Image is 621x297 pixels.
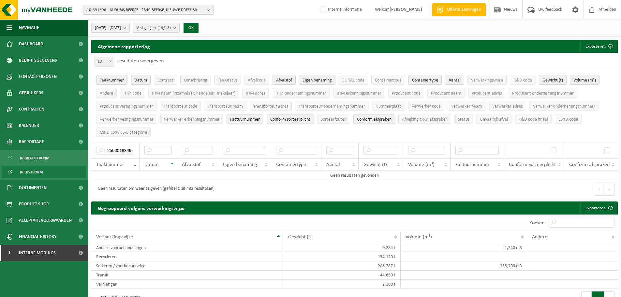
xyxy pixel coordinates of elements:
[283,271,401,280] td: 44,650 t
[19,245,56,261] span: Interne modules
[96,127,151,137] button: CSRD ESRS E5-5 categorieCSRD ESRS E5-5 categorie: Activate to sort
[184,23,199,33] button: OK
[513,78,532,83] span: R&D code
[321,117,347,122] span: Sorteerfouten
[570,75,599,85] button: Volume (m³)Volume (m³): Activate to sort
[445,75,464,85] button: AantalAantal: Activate to sort
[512,91,574,96] span: Producent ondernemingsnummer
[427,88,465,98] button: Producent naamProducent naam: Activate to sort
[2,166,86,178] a: In lijstvorm
[339,75,368,85] button: EURAL codeEURAL code: Activate to sort
[604,183,614,196] button: Next
[164,104,197,109] span: Transporteur code
[7,245,12,261] span: I
[19,101,44,117] span: Contracten
[529,101,599,111] button: Verwerker ondernemingsnummerVerwerker ondernemingsnummer: Activate to sort
[401,261,527,271] td: 255,700 m3
[390,7,422,12] strong: [PERSON_NAME]
[555,114,582,124] button: CSRD codeCSRD code: Activate to sort
[100,117,154,122] span: Verwerker vestigingsnummer
[19,212,72,229] span: Acceptatievoorwaarden
[542,78,563,83] span: Gewicht (t)
[467,75,507,85] button: VerwerkingswijzeVerwerkingswijze: Activate to sort
[184,78,207,83] span: Omschrijving
[160,101,201,111] button: Transporteur codeTransporteur code: Activate to sort
[19,36,43,52] span: Dashboard
[283,243,401,252] td: 0,284 t
[476,114,511,124] button: Gevaarlijk afval : Activate to sort
[267,114,314,124] button: Conform sorteerplicht : Activate to sort
[276,162,306,167] span: Containertype
[515,114,552,124] button: R&D code finaalR&amp;D code finaal: Activate to sort
[134,78,147,83] span: Datum
[299,75,335,85] button: Eigen benamingEigen benaming: Activate to sort
[100,78,124,83] span: Taaknummer
[96,88,117,98] button: AndereAndere: Activate to sort
[19,134,44,150] span: Rapportage
[509,88,577,98] button: Producent ondernemingsnummerProducent ondernemingsnummer: Activate to sort
[218,78,237,83] span: Taakstatus
[275,91,326,96] span: IHM ondernemingsnummer
[451,104,482,109] span: Verwerker naam
[96,162,124,167] span: Taaknummer
[529,220,546,226] label: Zoeken:
[337,91,381,96] span: IHM erkenningsnummer
[455,162,490,167] span: Factuurnummer
[131,75,151,85] button: DatumDatum: Activate to sort
[87,5,205,15] span: 10-691696 - AURUBIS BEERSE - 2340 BEERSE, NIEUWE DREEF 33
[510,75,536,85] button: R&D codeR&amp;D code: Activate to sort
[480,117,508,122] span: Gevaarlijk afval
[471,78,503,83] span: Verwerkingswijze
[19,229,56,245] span: Financial History
[20,166,43,178] span: In lijstvorm
[160,114,223,124] button: Verwerker erkenningsnummerVerwerker erkenningsnummer: Activate to sort
[299,104,365,109] span: Transporteur ondernemingsnummer
[283,261,401,271] td: 286,787 t
[412,104,441,109] span: Verwerker code
[412,78,438,83] span: Containertype
[91,271,283,280] td: Transit
[20,152,49,164] span: In grafiekvorm
[569,162,610,167] span: Conform afspraken
[363,162,387,167] span: Gewicht (t)
[518,117,548,122] span: R&D code finaal
[539,75,567,85] button: Gewicht (t)Gewicht (t): Activate to sort
[91,23,130,33] button: [DATE] - [DATE]
[91,252,283,261] td: Recycleren
[19,196,49,212] span: Product Shop
[472,91,502,96] span: Producent adres
[2,152,86,164] a: In grafiekvorm
[223,162,257,167] span: Eigen benaming
[317,114,350,124] button: SorteerfoutenSorteerfouten: Activate to sort
[242,88,269,98] button: IHM adresIHM adres: Activate to sort
[154,75,177,85] button: ContractContract: Activate to sort
[408,75,442,85] button: ContainertypeContainertype: Activate to sort
[19,85,43,101] span: Gebruikers
[333,88,385,98] button: IHM erkenningsnummerIHM erkenningsnummer: Activate to sort
[489,101,526,111] button: Verwerker adresVerwerker adres: Activate to sort
[580,201,617,215] a: Exporteren
[392,91,421,96] span: Producent code
[144,162,159,167] span: Datum
[95,57,114,67] span: 10
[408,101,444,111] button: Verwerker codeVerwerker code: Activate to sort
[214,75,241,85] button: TaakstatusTaakstatus: Activate to sort
[431,91,461,96] span: Producent naam
[100,104,153,109] span: Producent vestigingsnummer
[95,57,114,66] span: 10
[406,234,432,240] span: Volume (m³)
[95,23,121,33] span: [DATE] - [DATE]
[445,7,482,13] span: Offerte aanvragen
[204,101,246,111] button: Transporteur naamTransporteur naam: Activate to sort
[388,88,424,98] button: Producent codeProducent code: Activate to sort
[19,180,47,196] span: Documenten
[91,261,283,271] td: Sorteren / voorbehandelen
[91,40,156,53] h2: Algemene rapportering
[580,40,617,53] button: Exporteren
[288,234,312,240] span: Gewicht (t)
[152,91,235,96] span: IHM naam (inzamelaar, handelaar, makelaar)
[295,101,369,111] button: Transporteur ondernemingsnummerTransporteur ondernemingsnummer : Activate to sort
[401,243,527,252] td: 1,540 m3
[492,104,523,109] span: Verwerker adres
[375,78,402,83] span: Containercode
